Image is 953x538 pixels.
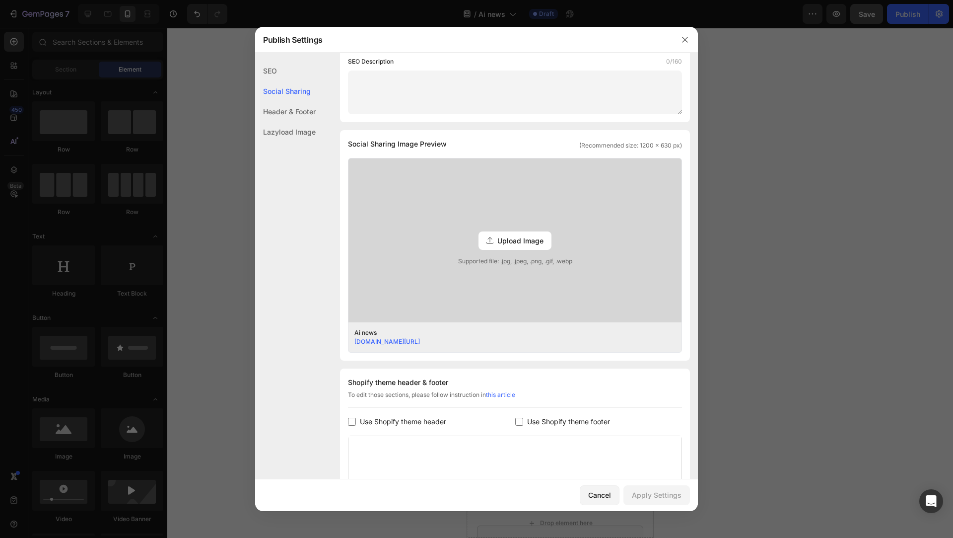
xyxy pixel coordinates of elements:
span: This device covers every step, from recording to organizing, so you do not need multiple apps. Se... [11,42,172,162]
strong: 30-day money-back policy, one-year warranty, and ongoing support. [11,184,165,233]
button: Cancel [580,485,619,505]
div: Publish Settings [255,27,672,53]
strong: MindMateAI™ [98,361,165,375]
span: Supported file: .jpg, .jpeg, .png, .gif, .webp [348,257,681,266]
span: Use Shopify theme header [360,416,446,428]
span: If you are tired of spending evenings catching up on paperwork or chasing old meeting notes, try ... [11,308,169,464]
label: SEO Description [348,57,394,67]
a: [DOMAIN_NAME][URL] [354,338,420,345]
div: SEO [255,61,316,81]
span: Upload Image [497,235,544,246]
div: Lazyload Image [255,122,316,142]
label: 0/160 [666,57,682,67]
span: Use Shopify theme footer [527,416,610,428]
a: this article [486,391,515,398]
span: The current price is (down from €195.00), with a If you are not working faster in the first week,... [11,166,171,286]
button: Apply Settings [623,485,690,505]
div: To edit those sections, please follow instruction in [348,390,682,408]
div: GemPages Design [348,436,681,536]
span: Social Sharing Image Preview [348,138,447,150]
strong: $80.00 [105,166,137,180]
div: Social Sharing [255,81,316,101]
div: Apply Settings [632,490,681,500]
div: Open Intercom Messenger [919,489,943,513]
div: Header & Footer [255,101,316,122]
span: (Recommended size: 1200 x 630 px) [579,141,682,150]
div: Shopify theme header & footer [348,377,682,388]
div: Drop element here [73,491,126,499]
div: Cancel [588,490,611,500]
div: Ai news [354,328,660,337]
